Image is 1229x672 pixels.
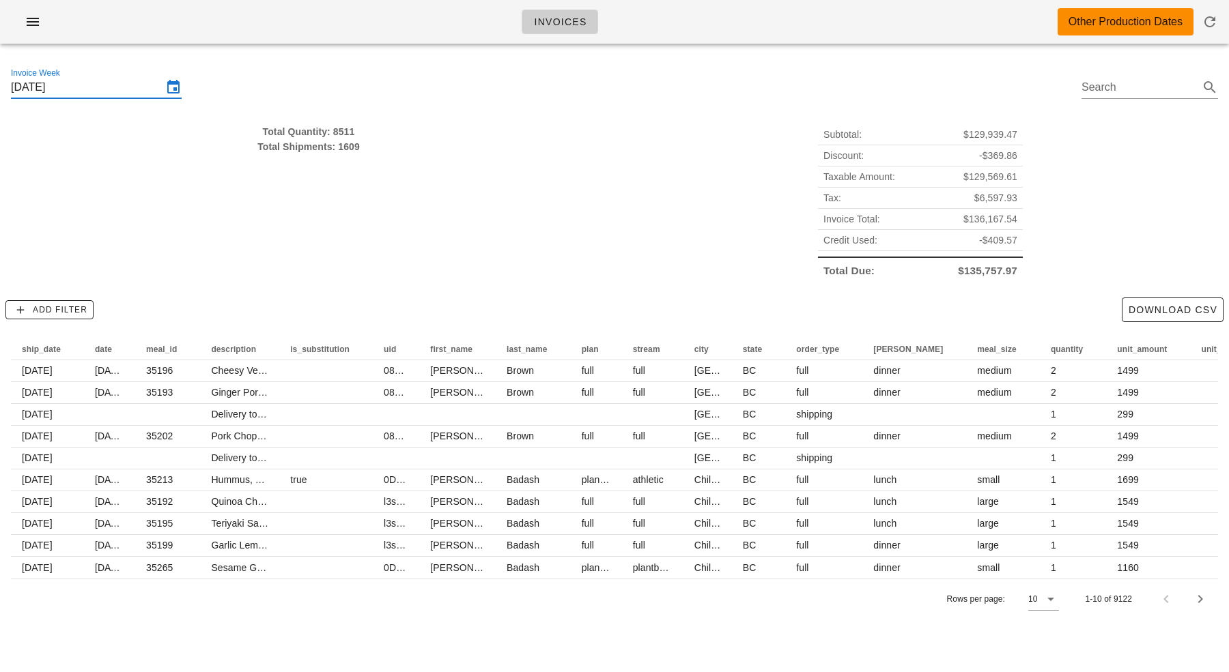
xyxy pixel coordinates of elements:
[430,562,509,573] span: [PERSON_NAME]
[22,387,53,398] span: [DATE]
[873,518,896,529] span: lunch
[211,452,409,463] span: Delivery to [GEOGRAPHIC_DATA] (V5N 1R4)
[743,474,757,485] span: BC
[796,452,832,463] span: shipping
[1051,387,1056,398] span: 2
[823,211,880,227] span: Invoice Total:
[633,430,645,441] span: full
[22,409,53,420] span: [DATE]
[694,496,737,507] span: Chilliwack
[22,365,53,376] span: [DATE]
[146,540,173,551] span: 35199
[633,496,645,507] span: full
[211,409,409,420] span: Delivery to [GEOGRAPHIC_DATA] (V5N 1R4)
[622,338,683,360] th: stream: Not sorted. Activate to sort ascending.
[522,10,598,34] a: Invoices
[582,430,594,441] span: full
[796,365,808,376] span: full
[95,365,126,376] span: [DATE]
[873,562,901,573] span: dinner
[211,474,368,485] span: Hummus, Tempeh & Vegetable Bowl
[582,518,594,529] span: full
[1028,588,1059,610] div: 10Rows per page:
[384,540,534,551] span: l3s5gOqJESeMfprYkz3w5iQOkk53
[796,562,808,573] span: full
[977,345,1017,354] span: meal_size
[200,338,279,360] th: description: Not sorted. Activate to sort ascending.
[977,562,1000,573] span: small
[1117,540,1139,551] span: 1549
[1117,365,1139,376] span: 1499
[582,345,599,354] span: plan
[84,338,135,360] th: date: Not sorted. Activate to sort ascending.
[694,518,737,529] span: Chilliwack
[211,345,256,354] span: description
[977,518,999,529] span: large
[873,430,901,441] span: dinner
[823,263,875,278] span: Total Due:
[211,518,412,529] span: Teriyaki Salmon with Brown Rice & Vegetables
[384,365,529,376] span: 08HtNpkyZMdaNfog0j35Lis5a8L2
[507,387,534,398] span: Brown
[95,387,126,398] span: [DATE]
[796,387,808,398] span: full
[1051,452,1056,463] span: 1
[966,338,1040,360] th: meal_size: Not sorted. Activate to sort ascending.
[743,345,763,354] span: state
[947,579,1060,619] div: Rows per page:
[384,518,534,529] span: l3s5gOqJESeMfprYkz3w5iQOkk53
[977,387,1011,398] span: medium
[1051,496,1056,507] span: 1
[146,365,173,376] span: 35196
[1117,496,1139,507] span: 1549
[873,496,896,507] span: lunch
[683,338,732,360] th: city: Not sorted. Activate to sort ascending.
[22,345,61,354] span: ship_date
[582,474,669,485] span: plantbased_classic5
[823,169,895,184] span: Taxable Amount:
[146,430,173,441] span: 35202
[507,430,534,441] span: Brown
[384,387,529,398] span: 08HtNpkyZMdaNfog0j35Lis5a8L2
[211,387,346,398] span: Ginger Pork with Soba Noodles
[430,365,509,376] span: [PERSON_NAME]
[694,452,795,463] span: [GEOGRAPHIC_DATA]
[1117,452,1133,463] span: 299
[873,474,896,485] span: lunch
[146,496,173,507] span: 35192
[796,430,808,441] span: full
[384,496,534,507] span: l3s5gOqJESeMfprYkz3w5iQOkk53
[430,430,509,441] span: [PERSON_NAME]
[1106,338,1190,360] th: unit_amount: Not sorted. Activate to sort ascending.
[963,211,1017,227] span: $136,167.54
[732,338,786,360] th: state: Not sorted. Activate to sort ascending.
[430,387,509,398] span: [PERSON_NAME]
[977,496,999,507] span: large
[1117,345,1167,354] span: unit_amount
[11,338,84,360] th: ship_date: Not sorted. Activate to sort ascending.
[22,518,53,529] span: [DATE]
[963,169,1017,184] span: $129,569.61
[146,387,173,398] span: 35193
[1051,409,1056,420] span: 1
[1040,338,1106,360] th: quantity: Not sorted. Activate to sort ascending.
[533,16,587,27] span: Invoices
[507,474,539,485] span: Badash
[743,562,757,573] span: BC
[507,345,548,354] span: last_name
[1051,518,1056,529] span: 1
[1128,304,1217,315] span: Download CSV
[22,540,53,551] span: [DATE]
[384,562,537,573] span: 0DM8t41kb3Ntn9F5IfROZICRXFN2
[1085,593,1132,605] div: 1-10 of 9122
[823,148,864,163] span: Discount:
[977,430,1011,441] span: medium
[290,345,350,354] span: is_substitution
[633,540,645,551] span: full
[633,474,664,485] span: athletic
[507,540,539,551] span: Badash
[384,430,529,441] span: 08HtNpkyZMdaNfog0j35Lis5a8L2
[384,345,396,354] span: uid
[22,452,53,463] span: [DATE]
[743,540,757,551] span: BC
